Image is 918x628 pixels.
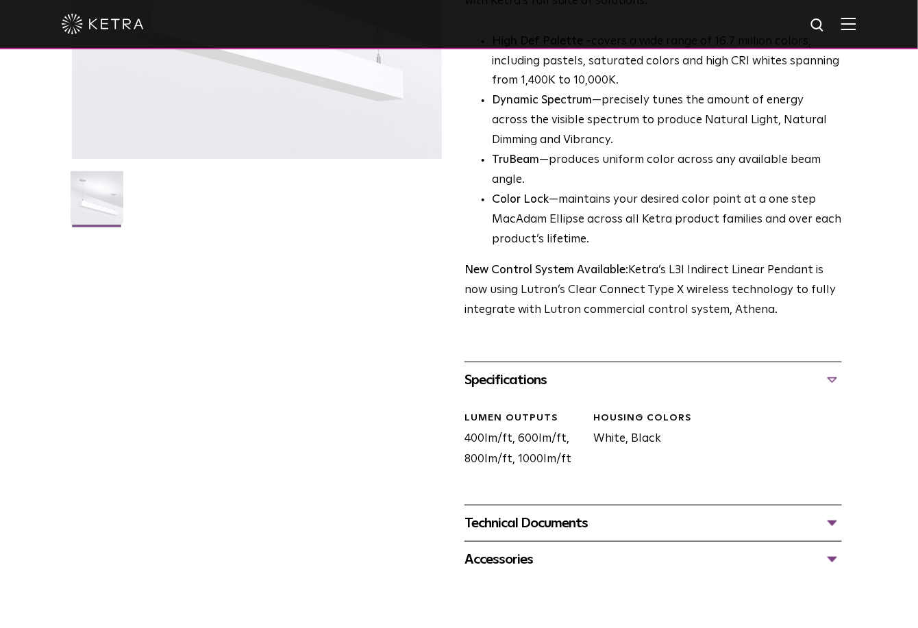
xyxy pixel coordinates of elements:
li: —maintains your desired color point at a one step MacAdam Ellipse across all Ketra product famili... [492,190,842,250]
div: HOUSING COLORS [594,412,713,425]
strong: TruBeam [492,154,539,166]
div: White, Black [584,412,713,470]
img: L3I-Linear-2021-Web-Square [71,171,123,234]
img: ketra-logo-2019-white [62,14,144,34]
div: 400lm/ft, 600lm/ft, 800lm/ft, 1000lm/ft [454,412,584,470]
li: —produces uniform color across any available beam angle. [492,151,842,190]
strong: Color Lock [492,194,549,205]
strong: Dynamic Spectrum [492,95,592,106]
img: search icon [810,17,827,34]
div: Specifications [464,369,842,391]
p: Ketra’s L3I Indirect Linear Pendant is now using Lutron’s Clear Connect Type X wireless technolog... [464,261,842,321]
p: covers a wide range of 16.7 million colors, including pastels, saturated colors and high CRI whit... [492,32,842,92]
div: LUMEN OUTPUTS [464,412,584,425]
strong: New Control System Available: [464,264,628,276]
div: Technical Documents [464,512,842,534]
div: Accessories [464,549,842,570]
img: Hamburger%20Nav.svg [841,17,856,30]
li: —precisely tunes the amount of energy across the visible spectrum to produce Natural Light, Natur... [492,91,842,151]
